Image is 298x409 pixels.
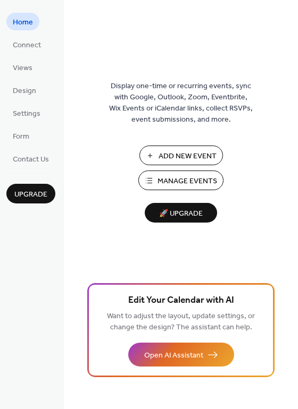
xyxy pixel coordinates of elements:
[6,36,47,53] a: Connect
[159,151,217,162] span: Add New Event
[138,171,223,190] button: Manage Events
[144,350,203,361] span: Open AI Assistant
[13,17,33,28] span: Home
[151,207,211,221] span: 🚀 Upgrade
[6,184,55,203] button: Upgrade
[13,63,32,74] span: Views
[13,40,41,51] span: Connect
[6,150,55,167] a: Contact Us
[13,154,49,165] span: Contact Us
[158,176,217,187] span: Manage Events
[109,81,253,125] span: Display one-time or recurring events, sync with Google, Outlook, Zoom, Eventbrite, Wix Events or ...
[107,309,255,335] span: Want to adjust the layout, update settings, or change the design? The assistant can help.
[128,343,234,367] button: Open AI Assistant
[13,131,29,142] span: Form
[6,104,47,122] a: Settings
[6,58,39,76] a: Views
[13,86,36,97] span: Design
[145,203,217,223] button: 🚀 Upgrade
[128,293,234,308] span: Edit Your Calendar with AI
[14,189,47,200] span: Upgrade
[6,81,43,99] a: Design
[6,127,36,144] a: Form
[139,146,223,165] button: Add New Event
[13,108,40,120] span: Settings
[6,13,39,30] a: Home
